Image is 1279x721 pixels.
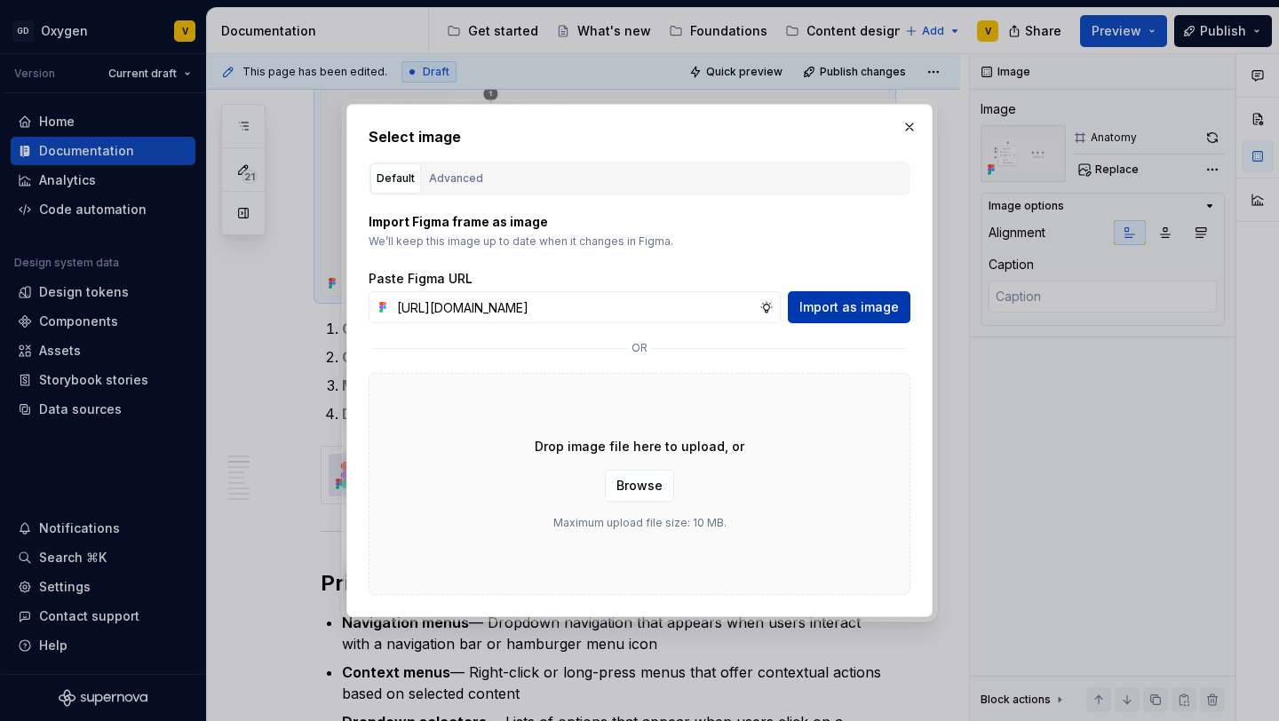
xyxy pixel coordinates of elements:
[788,291,910,323] button: Import as image
[369,234,910,249] p: We’ll keep this image up to date when it changes in Figma.
[632,341,647,355] p: or
[429,170,483,187] div: Advanced
[390,291,759,323] input: https://figma.com/file...
[553,516,727,530] p: Maximum upload file size: 10 MB.
[535,438,744,456] p: Drop image file here to upload, or
[377,170,415,187] div: Default
[605,470,674,502] button: Browse
[369,126,910,147] h2: Select image
[369,270,473,288] label: Paste Figma URL
[616,477,663,495] span: Browse
[799,298,899,316] span: Import as image
[369,213,910,231] p: Import Figma frame as image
